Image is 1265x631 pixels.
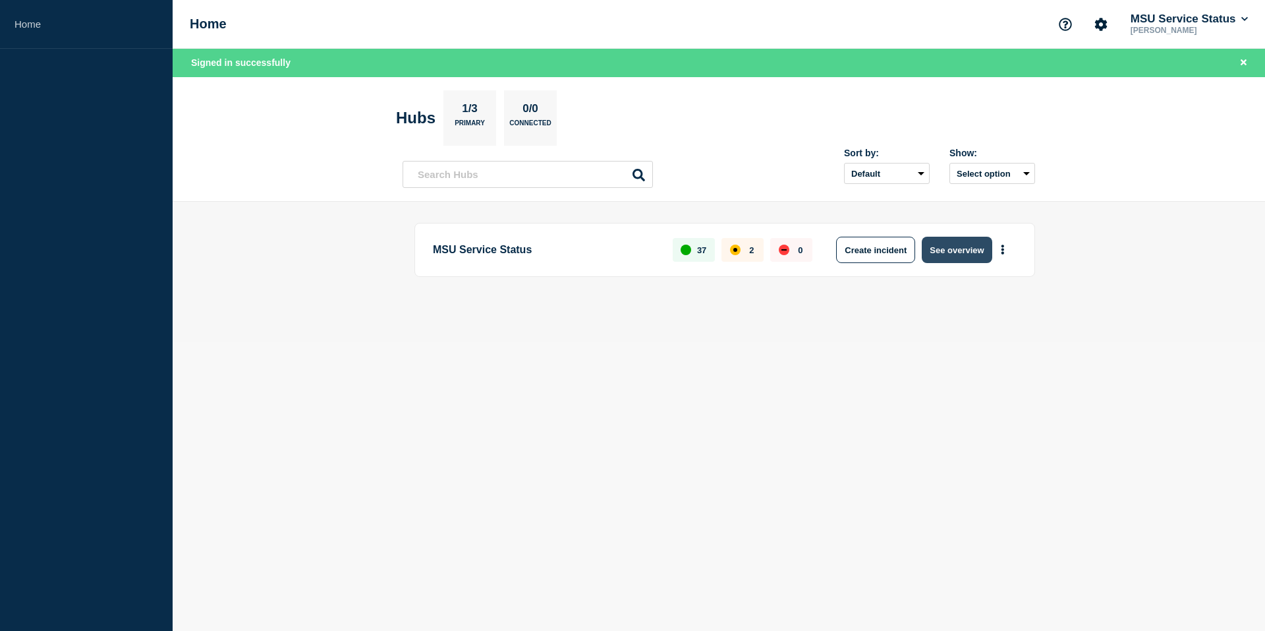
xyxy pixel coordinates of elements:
div: Sort by: [844,148,930,158]
h2: Hubs [396,109,436,127]
div: affected [730,245,741,255]
input: Search Hubs [403,161,653,188]
button: Create incident [836,237,915,263]
h1: Home [190,16,227,32]
span: Signed in successfully [191,57,291,68]
button: More actions [994,238,1011,262]
p: 2 [749,245,754,255]
p: 1/3 [457,102,483,119]
p: 0/0 [518,102,544,119]
div: Show: [949,148,1035,158]
p: 37 [697,245,706,255]
p: 0 [798,245,802,255]
button: Select option [949,163,1035,184]
div: down [779,245,789,255]
p: MSU Service Status [433,237,658,263]
button: Close banner [1235,55,1252,71]
p: Primary [455,119,485,133]
button: Account settings [1087,11,1115,38]
button: See overview [922,237,992,263]
select: Sort by [844,163,930,184]
p: Connected [509,119,551,133]
button: MSU Service Status [1128,13,1251,26]
div: up [681,245,691,255]
p: [PERSON_NAME] [1128,26,1251,35]
button: Support [1052,11,1079,38]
